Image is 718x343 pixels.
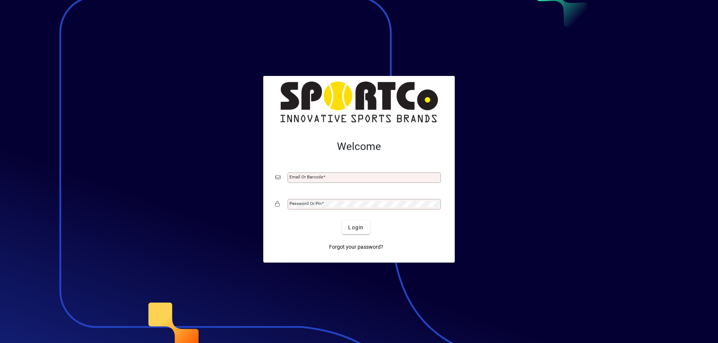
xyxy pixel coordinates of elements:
[275,140,443,153] h2: Welcome
[289,174,323,180] mat-label: Email or Barcode
[348,224,363,232] span: Login
[342,221,369,234] button: Login
[329,243,383,251] span: Forgot your password?
[289,201,322,206] mat-label: Password or Pin
[326,240,386,254] a: Forgot your password?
